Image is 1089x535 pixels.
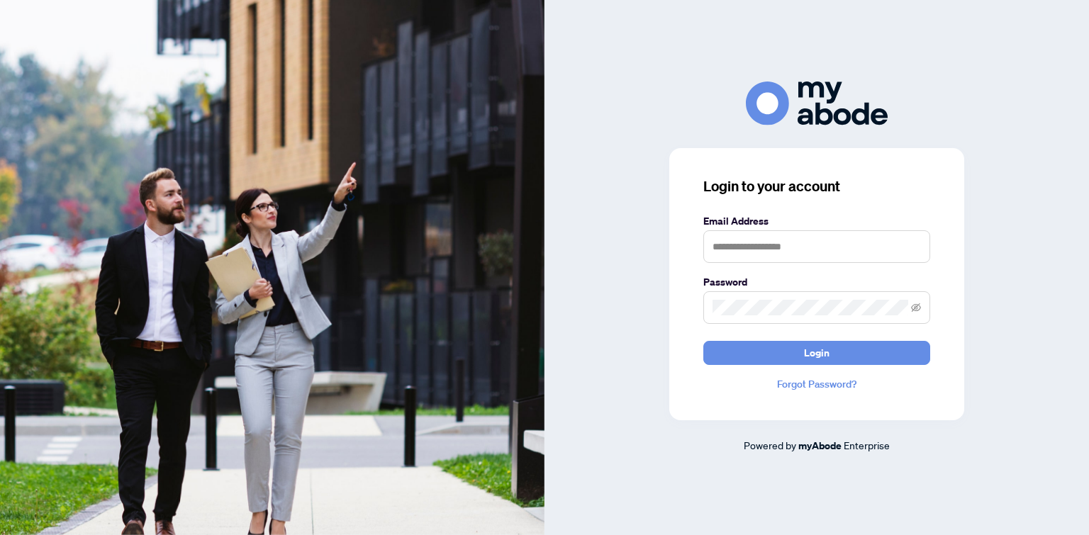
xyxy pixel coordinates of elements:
h3: Login to your account [703,176,930,196]
span: eye-invisible [911,303,921,312]
label: Email Address [703,213,930,229]
a: myAbode [798,438,842,454]
a: Forgot Password? [703,376,930,392]
img: ma-logo [746,81,888,125]
label: Password [703,274,930,290]
button: Login [703,341,930,365]
span: Enterprise [844,439,890,451]
span: Login [804,342,830,364]
span: Powered by [744,439,796,451]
